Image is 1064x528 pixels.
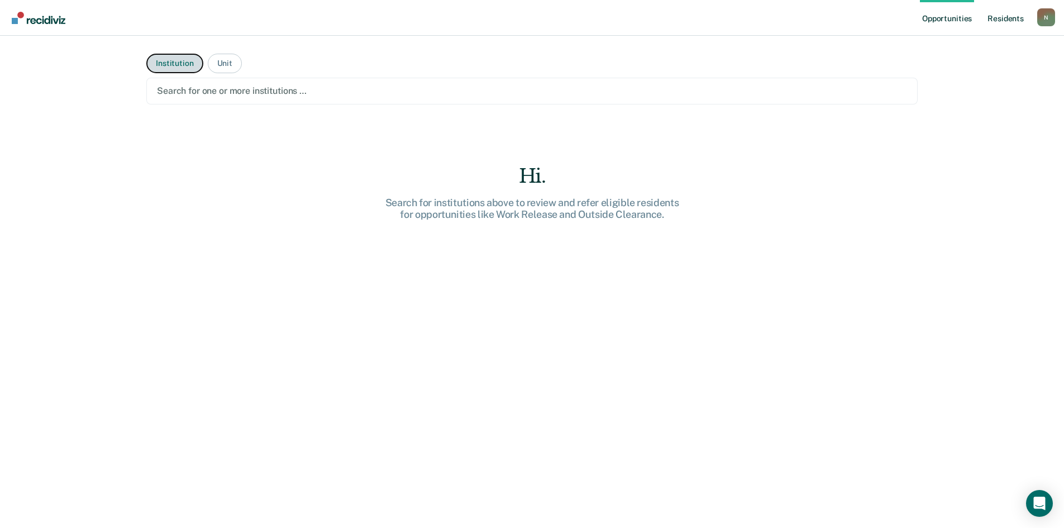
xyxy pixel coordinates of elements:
[208,54,242,73] button: Unit
[354,165,711,188] div: Hi.
[12,12,65,24] img: Recidiviz
[146,54,203,73] button: Institution
[1037,8,1055,26] div: N
[1026,490,1053,517] div: Open Intercom Messenger
[1037,8,1055,26] button: Profile dropdown button
[354,197,711,221] div: Search for institutions above to review and refer eligible residents for opportunities like Work ...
